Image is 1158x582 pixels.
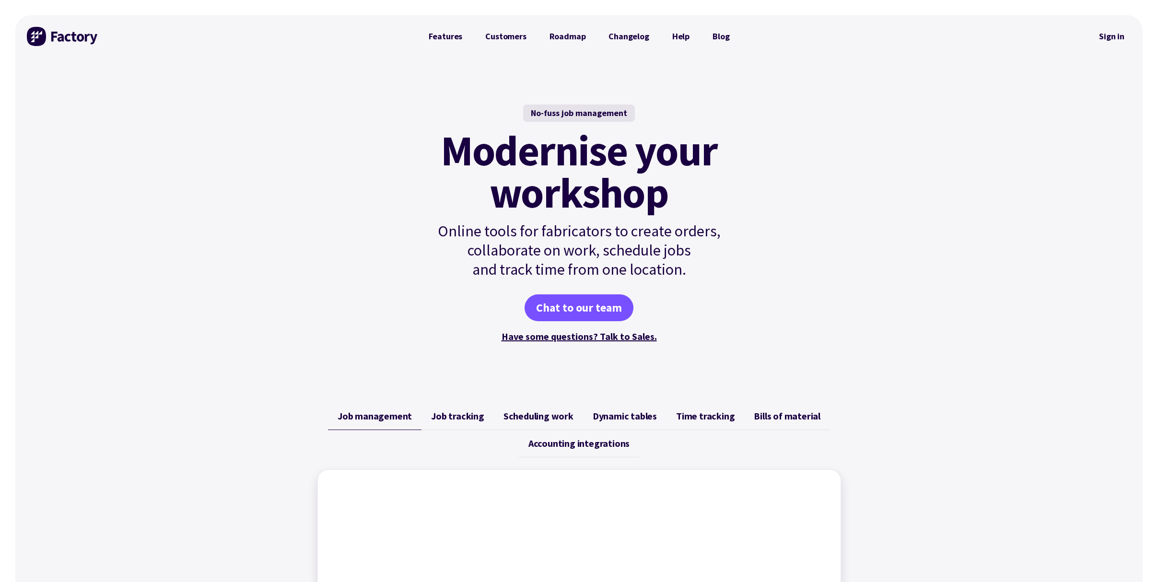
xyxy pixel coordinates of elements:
[754,410,820,422] span: Bills of material
[661,27,701,46] a: Help
[431,410,484,422] span: Job tracking
[525,294,633,321] a: Chat to our team
[1092,25,1131,47] nav: Secondary Navigation
[27,27,99,46] img: Factory
[538,27,597,46] a: Roadmap
[701,27,741,46] a: Blog
[597,27,660,46] a: Changelog
[676,410,735,422] span: Time tracking
[417,27,741,46] nav: Primary Navigation
[503,410,573,422] span: Scheduling work
[338,410,412,422] span: Job management
[417,221,741,279] p: Online tools for fabricators to create orders, collaborate on work, schedule jobs and track time ...
[1092,25,1131,47] a: Sign in
[502,330,657,342] a: Have some questions? Talk to Sales.
[417,27,474,46] a: Features
[593,410,657,422] span: Dynamic tables
[523,105,635,122] div: No-fuss job management
[441,129,717,214] mark: Modernise your workshop
[474,27,538,46] a: Customers
[528,438,630,449] span: Accounting integrations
